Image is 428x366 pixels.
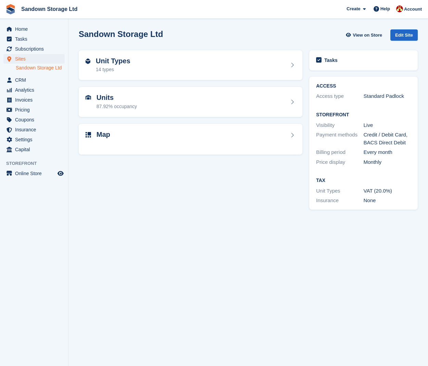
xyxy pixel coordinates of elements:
[96,66,130,73] div: 14 types
[3,115,65,125] a: menu
[3,105,65,115] a: menu
[96,131,110,139] h2: Map
[15,169,56,178] span: Online Store
[5,4,16,14] img: stora-icon-8386f47178a22dfd0bd8f6a31ec36ba5ce8667c1dd55bd0f319d3a0aa187defe.svg
[15,135,56,144] span: Settings
[3,95,65,105] a: menu
[15,75,56,85] span: CRM
[79,87,302,117] a: Units 87.92% occupancy
[316,178,411,183] h2: Tax
[316,197,364,205] div: Insurance
[364,131,411,146] div: Credit / Debit Card, BACS Direct Debit
[15,85,56,95] span: Analytics
[3,54,65,64] a: menu
[347,5,360,12] span: Create
[364,92,411,100] div: Standard Padlock
[79,29,163,39] h2: Sandown Storage Ltd
[15,95,56,105] span: Invoices
[6,160,68,167] span: Storefront
[3,145,65,154] a: menu
[96,57,130,65] h2: Unit Types
[316,131,364,146] div: Payment methods
[345,29,385,41] a: View on Store
[364,187,411,195] div: VAT (20.0%)
[364,121,411,129] div: Live
[3,44,65,54] a: menu
[15,24,56,34] span: Home
[364,148,411,156] div: Every month
[3,169,65,178] a: menu
[364,197,411,205] div: None
[316,92,364,100] div: Access type
[390,29,418,41] div: Edit Site
[15,125,56,134] span: Insurance
[3,85,65,95] a: menu
[364,158,411,166] div: Monthly
[3,125,65,134] a: menu
[3,135,65,144] a: menu
[3,75,65,85] a: menu
[316,187,364,195] div: Unit Types
[86,132,91,138] img: map-icn-33ee37083ee616e46c38cad1a60f524a97daa1e2b2c8c0bc3eb3415660979fc1.svg
[316,121,364,129] div: Visibility
[3,34,65,44] a: menu
[86,95,91,100] img: unit-icn-7be61d7bf1b0ce9d3e12c5938cc71ed9869f7b940bace4675aadf7bd6d80202e.svg
[15,54,56,64] span: Sites
[316,83,411,89] h2: ACCESS
[79,124,302,155] a: Map
[390,29,418,43] a: Edit Site
[15,115,56,125] span: Coupons
[15,44,56,54] span: Subscriptions
[380,5,390,12] span: Help
[316,148,364,156] div: Billing period
[15,145,56,154] span: Capital
[18,3,80,15] a: Sandown Storage Ltd
[96,94,137,102] h2: Units
[404,6,422,13] span: Account
[3,24,65,34] a: menu
[56,169,65,178] a: Preview store
[396,5,403,12] img: Jessica Durrant
[353,32,382,39] span: View on Store
[96,103,137,110] div: 87.92% occupancy
[316,158,364,166] div: Price display
[15,105,56,115] span: Pricing
[79,50,302,80] a: Unit Types 14 types
[16,65,65,71] a: Sandown Storage Ltd
[86,58,90,64] img: unit-type-icn-2b2737a686de81e16bb02015468b77c625bbabd49415b5ef34ead5e3b44a266d.svg
[324,57,338,63] h2: Tasks
[316,112,411,118] h2: Storefront
[15,34,56,44] span: Tasks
